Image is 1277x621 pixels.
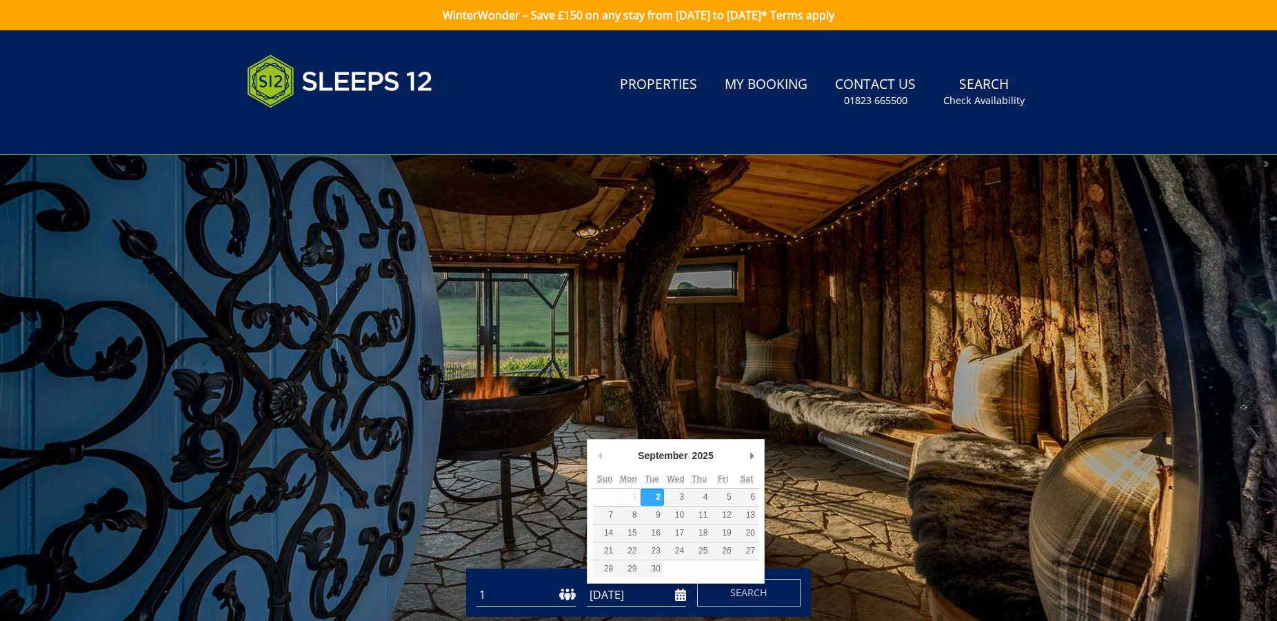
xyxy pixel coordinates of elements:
button: 24 [664,542,687,560]
abbr: Saturday [741,474,754,484]
a: Properties [614,70,703,101]
div: September [636,445,690,466]
abbr: Friday [718,474,728,484]
button: 19 [711,525,734,542]
span: Search [730,586,767,599]
button: 5 [711,489,734,506]
button: 25 [687,542,711,560]
button: 30 [641,560,664,578]
button: 26 [711,542,734,560]
button: 9 [641,507,664,524]
button: 22 [616,542,640,560]
button: 20 [735,525,758,542]
button: 8 [616,507,640,524]
abbr: Tuesday [645,474,658,484]
button: 16 [641,525,664,542]
abbr: Thursday [692,474,707,484]
button: 6 [735,489,758,506]
a: SearchCheck Availability [938,70,1030,114]
button: Search [697,579,801,607]
button: 15 [616,525,640,542]
button: Previous Month [593,445,607,466]
button: 23 [641,542,664,560]
button: Next Month [745,445,758,466]
button: 4 [687,489,711,506]
small: Check Availability [943,94,1025,108]
button: 28 [593,560,616,578]
button: 2 [641,489,664,506]
small: 01823 665500 [844,94,907,108]
button: 13 [735,507,758,524]
button: 10 [664,507,687,524]
img: Sleeps 12 [247,47,433,116]
button: 14 [593,525,616,542]
abbr: Wednesday [667,474,684,484]
button: 11 [687,507,711,524]
abbr: Monday [620,474,637,484]
button: 17 [664,525,687,542]
div: 2025 [690,445,716,466]
iframe: Customer reviews powered by Trustpilot [240,124,385,136]
button: 12 [711,507,734,524]
a: My Booking [719,70,813,101]
button: 21 [593,542,616,560]
button: 27 [735,542,758,560]
button: 29 [616,560,640,578]
button: 7 [593,507,616,524]
button: 18 [687,525,711,542]
button: 3 [664,489,687,506]
a: Contact Us01823 665500 [829,70,921,114]
abbr: Sunday [597,474,613,484]
input: Arrival Date [587,584,686,607]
